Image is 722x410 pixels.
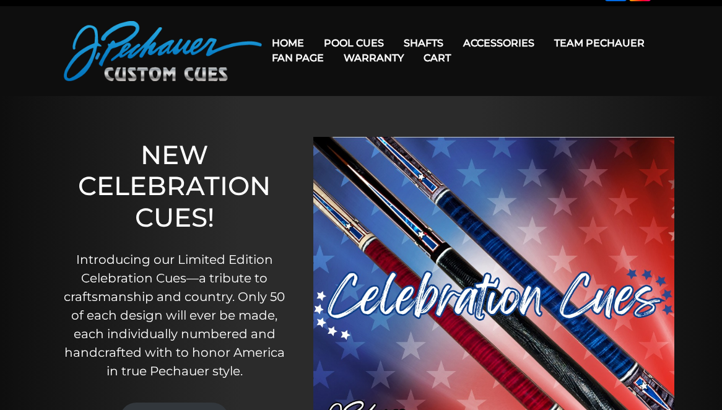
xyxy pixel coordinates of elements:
a: Team Pechauer [544,27,655,59]
a: Accessories [453,27,544,59]
a: Cart [414,42,461,74]
a: Shafts [394,27,453,59]
a: Pool Cues [314,27,394,59]
a: Home [262,27,314,59]
p: Introducing our Limited Edition Celebration Cues—a tribute to craftsmanship and country. Only 50 ... [60,250,288,380]
a: Fan Page [262,42,334,74]
h1: NEW CELEBRATION CUES! [60,139,288,233]
img: Pechauer Custom Cues [64,21,262,81]
a: Warranty [334,42,414,74]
